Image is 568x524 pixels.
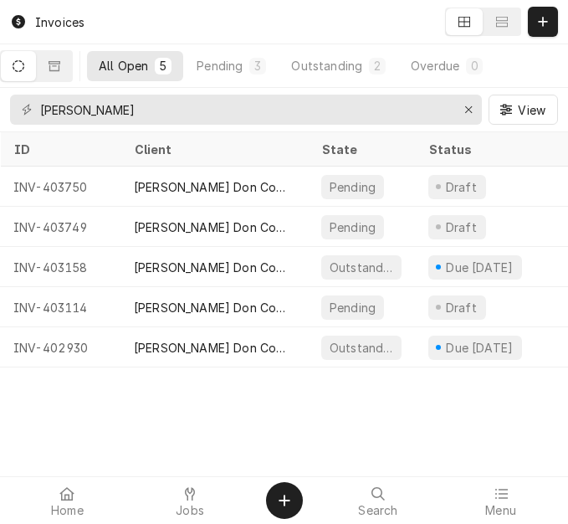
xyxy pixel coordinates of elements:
div: Pending [197,57,243,74]
div: All Open [99,57,148,74]
div: 3 [253,57,263,74]
div: Draft [443,178,479,196]
div: Outstanding [291,57,362,74]
div: ID [13,141,104,158]
div: Draft [443,299,479,316]
div: Overdue [411,57,459,74]
div: Pending [328,178,377,196]
div: Outstanding [328,259,395,276]
div: Outstanding [328,339,395,357]
button: Erase input [455,96,482,123]
div: 2 [372,57,382,74]
div: Draft [443,218,479,236]
div: [PERSON_NAME] Don Company [134,299,294,316]
button: View [489,95,558,125]
div: [PERSON_NAME] Don Company [134,259,294,276]
div: Due [DATE] [444,339,515,357]
a: Jobs [130,480,251,521]
input: Keyword search [40,95,450,125]
span: Home [51,504,84,517]
span: Jobs [176,504,204,517]
div: 0 [469,57,479,74]
div: Pending [328,299,377,316]
a: Search [318,480,439,521]
div: Pending [328,218,377,236]
div: [PERSON_NAME] Don Company [134,178,294,196]
a: Home [7,480,128,521]
span: Menu [485,504,516,517]
div: Client [134,141,291,158]
div: [PERSON_NAME] Don Company [134,339,294,357]
div: Status [428,141,545,158]
span: View [514,101,549,119]
div: 5 [158,57,168,74]
div: [PERSON_NAME] Don Company [134,218,294,236]
a: Menu [440,480,561,521]
span: Search [358,504,397,517]
div: State [321,141,402,158]
div: Due [DATE] [444,259,515,276]
button: Create Object [266,482,303,519]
